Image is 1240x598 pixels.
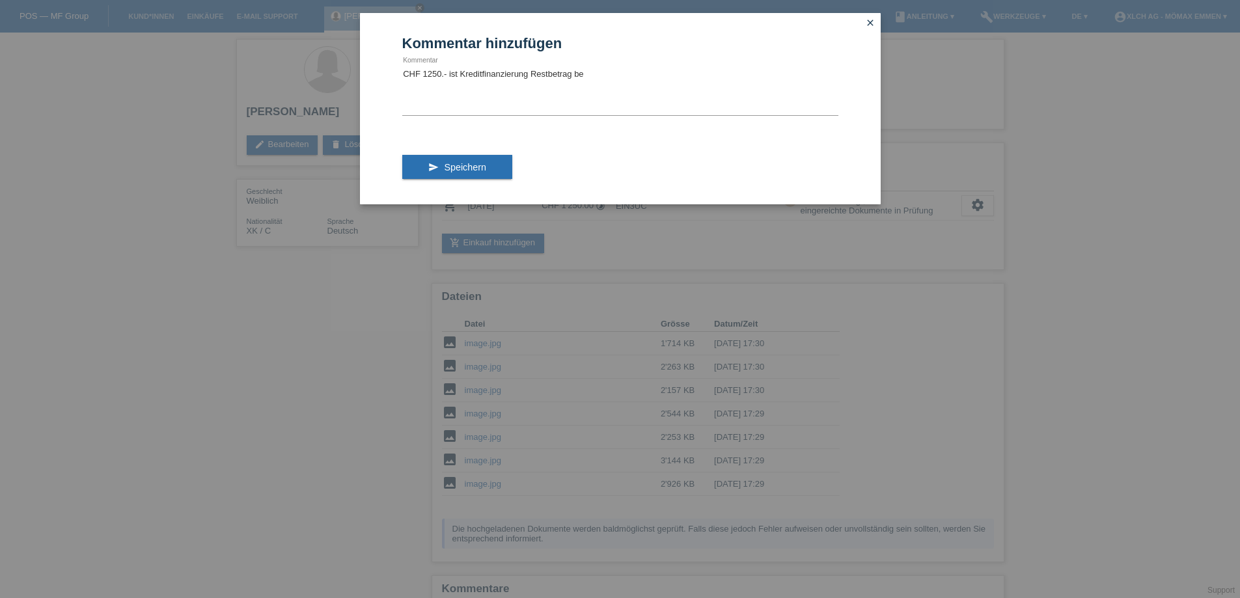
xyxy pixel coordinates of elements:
span: Speichern [444,162,486,172]
i: close [865,18,875,28]
button: send Speichern [402,155,512,180]
a: close [862,16,879,31]
i: send [428,162,439,172]
h1: Kommentar hinzufügen [402,35,838,51]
